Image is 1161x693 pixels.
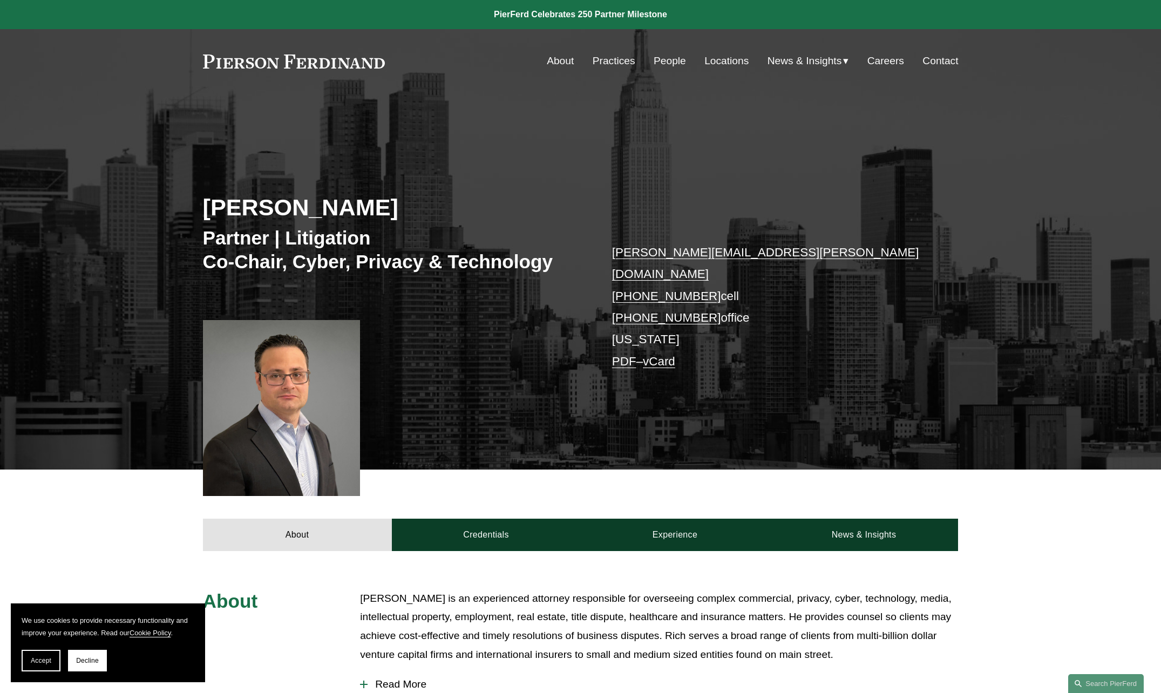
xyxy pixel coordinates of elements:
[704,51,749,71] a: Locations
[76,657,99,664] span: Decline
[581,519,770,551] a: Experience
[22,614,194,639] p: We use cookies to provide necessary functionality and improve your experience. Read our .
[612,289,721,303] a: [PHONE_NUMBER]
[768,51,849,71] a: folder dropdown
[11,603,205,682] section: Cookie banner
[203,193,581,221] h2: [PERSON_NAME]
[612,242,927,372] p: cell office [US_STATE] –
[612,246,919,281] a: [PERSON_NAME][EMAIL_ADDRESS][PERSON_NAME][DOMAIN_NAME]
[922,51,958,71] a: Contact
[612,311,721,324] a: [PHONE_NUMBER]
[612,355,636,368] a: PDF
[203,226,581,273] h3: Partner | Litigation Co-Chair, Cyber, Privacy & Technology
[867,51,904,71] a: Careers
[643,355,675,368] a: vCard
[68,650,107,671] button: Decline
[593,51,635,71] a: Practices
[203,519,392,551] a: About
[768,52,842,71] span: News & Insights
[31,657,51,664] span: Accept
[769,519,958,551] a: News & Insights
[22,650,60,671] button: Accept
[547,51,574,71] a: About
[130,629,171,637] a: Cookie Policy
[368,678,958,690] span: Read More
[203,590,258,612] span: About
[360,589,958,664] p: [PERSON_NAME] is an experienced attorney responsible for overseeing complex commercial, privacy, ...
[654,51,686,71] a: People
[392,519,581,551] a: Credentials
[1068,674,1144,693] a: Search this site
